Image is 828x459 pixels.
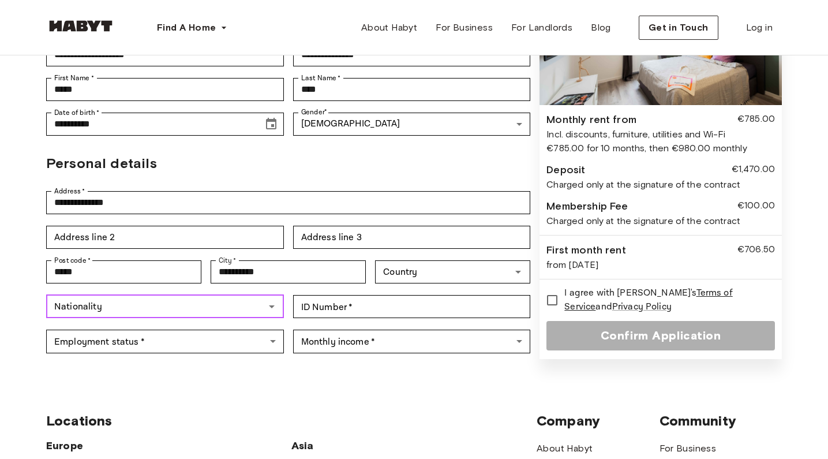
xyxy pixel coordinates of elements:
[511,21,572,35] span: For Landlords
[436,21,493,35] span: For Business
[737,16,782,39] a: Log in
[301,107,327,117] label: Gender *
[46,439,291,453] span: Europe
[54,255,91,266] label: Post code
[293,113,531,136] div: [DEMOGRAPHIC_DATA]
[148,16,237,39] button: Find A Home
[546,242,625,258] div: First month rent
[546,162,585,178] div: Deposit
[264,298,280,315] button: Open
[649,21,709,35] span: Get in Touch
[546,128,775,141] div: Incl. discounts, furniture, utilities and Wi-Fi
[660,412,782,430] span: Community
[546,258,775,272] div: from [DATE]
[737,199,775,214] div: €100.00
[54,73,94,83] label: First Name
[737,112,775,128] div: €785.00
[564,286,766,314] span: I agree with [PERSON_NAME]'s and
[546,178,775,192] div: Charged only at the signature of the contract
[291,439,414,453] span: Asia
[157,21,216,35] span: Find A Home
[46,412,537,430] span: Locations
[502,16,582,39] a: For Landlords
[546,214,775,228] div: Charged only at the signature of the contract
[737,242,775,258] div: €706.50
[582,16,620,39] a: Blog
[426,16,502,39] a: For Business
[612,301,672,313] a: Privacy Policy
[46,20,115,32] img: Habyt
[46,153,530,174] h2: Personal details
[510,264,526,280] button: Open
[301,73,341,83] label: Last Name
[361,21,417,35] span: About Habyt
[352,16,426,39] a: About Habyt
[660,442,717,456] a: For Business
[546,141,775,155] div: €785.00 for 10 months, then €980.00 monthly
[546,112,636,128] div: Monthly rent from
[546,199,628,214] div: Membership Fee
[219,255,237,266] label: City
[732,162,775,178] div: €1,470.00
[564,287,732,313] a: Terms of Service
[639,16,718,40] button: Get in Touch
[537,442,593,456] a: About Habyt
[260,113,283,136] button: Choose date, selected date is May 17, 2002
[54,107,99,118] label: Date of birth
[591,21,611,35] span: Blog
[537,412,660,430] span: Company
[746,21,773,35] span: Log in
[54,186,85,196] label: Address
